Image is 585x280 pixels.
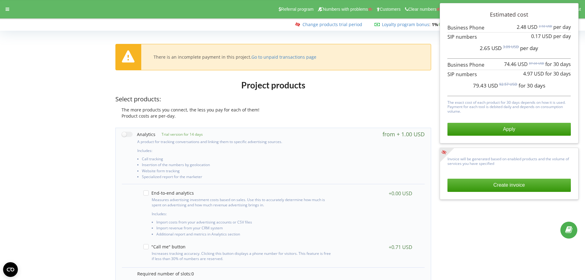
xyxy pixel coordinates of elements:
[539,24,552,28] sup: 2.92 USD
[143,190,194,196] label: End-to-end analytics
[281,7,314,12] span: Referral program
[520,45,538,52] span: per day
[115,80,431,91] h1: Project products
[504,61,528,68] span: 74.46 USD
[529,61,544,65] sup: 87.60 USD
[137,139,334,144] p: A product for tracking conversations and linking them to specific advertising sources.
[383,131,425,137] div: from + 1.00 USD
[447,61,571,68] p: Business Phone
[3,262,18,277] button: Open CMP widget
[142,175,334,181] li: Specialized report for the marketer
[480,45,502,52] span: 2.65 USD
[122,131,155,138] label: Analytics
[115,113,431,119] div: Product costs are per-day.
[447,33,571,41] p: SIP numbers
[447,155,571,166] p: Invoice will be generated based on enabled products and the volume of services you have specified
[553,24,571,30] span: per day
[523,70,544,77] span: 4.97 USD
[432,21,444,27] strong: 1%
[154,54,316,60] div: There is an incomplete payment in this project.
[503,44,519,49] sup: 3.09 USD
[156,232,332,238] li: Additional report and metrics in Analytics section
[115,95,431,104] p: Select products:
[142,169,334,175] li: Website form tracking
[447,99,571,114] p: The exact cost of each product for 30 days depends on how it is used. Payment for each tool is de...
[447,123,571,136] button: Apply
[382,21,429,27] a: Loyalty program bonus
[499,82,517,87] sup: 92.57 USD
[155,132,203,137] p: Trial version for 14 days
[531,33,552,40] span: 0.17 USD
[137,148,334,153] p: Includes:
[447,24,571,31] p: Business Phone
[382,21,431,27] span: :
[137,271,419,277] p: Required number of slots:
[156,220,332,226] li: Import costs from your advertising accounts or CSV files
[303,21,362,27] a: Change products trial period
[142,163,334,169] li: Insertion of the numbers by geolocation
[389,190,412,196] div: +0.00 USD
[553,33,571,40] span: per day
[389,244,412,250] div: +0.71 USD
[545,61,571,68] span: for 30 days
[447,71,571,78] p: SIP numbers
[156,226,332,232] li: Import revenue from your CRM system
[251,54,316,60] a: Go to unpaid transactions page
[447,179,571,192] button: Create invoice
[152,211,332,216] p: Includes:
[519,82,545,89] span: for 30 days
[323,7,368,12] span: Numbers with problems
[152,197,332,208] p: Measures advertising investment costs based on sales. Use this to accurately determine how much i...
[142,157,334,163] li: Call tracking
[115,107,431,113] div: The more products you connect, the less you pay for each of them!
[408,7,437,12] span: Clear numbers
[191,271,194,277] span: 0
[152,251,332,261] p: Increases tracking accuracy. Clicking this button displays a phone number for visitors. This feat...
[473,82,498,89] span: 79.43 USD
[545,70,571,77] span: for 30 days
[143,244,186,249] label: "Call me" button
[447,11,571,19] p: Estimated cost
[380,7,401,12] span: Customers
[517,24,538,30] span: 2.48 USD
